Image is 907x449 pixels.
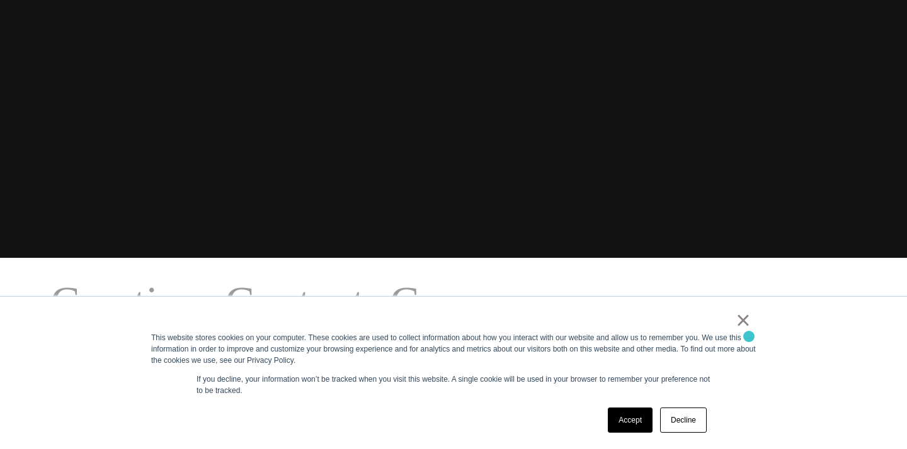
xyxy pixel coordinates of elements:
[736,314,751,326] a: ×
[660,407,707,433] a: Decline
[50,278,200,326] a: Creative
[197,374,710,396] p: If you decline, your information won’t be tracked when you visit this website. A single cookie wi...
[608,407,653,433] a: Accept
[211,278,222,326] span: ,
[375,278,387,326] span: ,
[151,332,756,366] div: This website stores cookies on your computer. These cookies are used to collect information about...
[225,278,365,326] a: Content
[390,278,583,326] a: Commerce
